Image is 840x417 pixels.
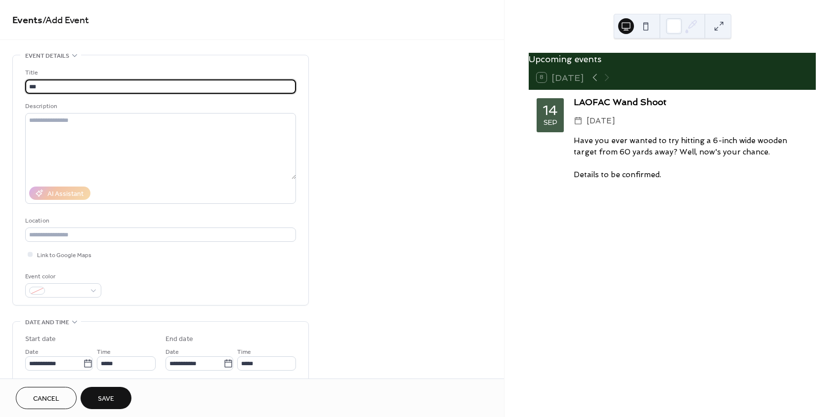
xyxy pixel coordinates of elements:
[529,53,816,66] div: Upcoming events
[98,394,114,404] span: Save
[97,347,111,357] span: Time
[166,347,179,357] span: Date
[25,334,56,344] div: Start date
[237,347,251,357] span: Time
[574,96,808,109] div: LAOFAC Wand Shoot
[25,271,99,282] div: Event color
[25,68,294,78] div: Title
[12,11,42,30] a: Events
[42,11,89,30] span: / Add Event
[37,250,91,261] span: Link to Google Maps
[25,101,294,112] div: Description
[25,216,294,226] div: Location
[81,387,131,409] button: Save
[587,114,615,127] span: [DATE]
[25,347,39,357] span: Date
[25,317,69,328] span: Date and time
[16,387,77,409] button: Cancel
[543,104,558,117] div: 14
[544,119,557,126] div: Sep
[33,394,59,404] span: Cancel
[574,114,583,127] div: ​
[574,135,808,181] div: Have you ever wanted to try hitting a 6-inch wide wooden target from 60 yards away? Well, now's y...
[166,334,193,344] div: End date
[25,51,69,61] span: Event details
